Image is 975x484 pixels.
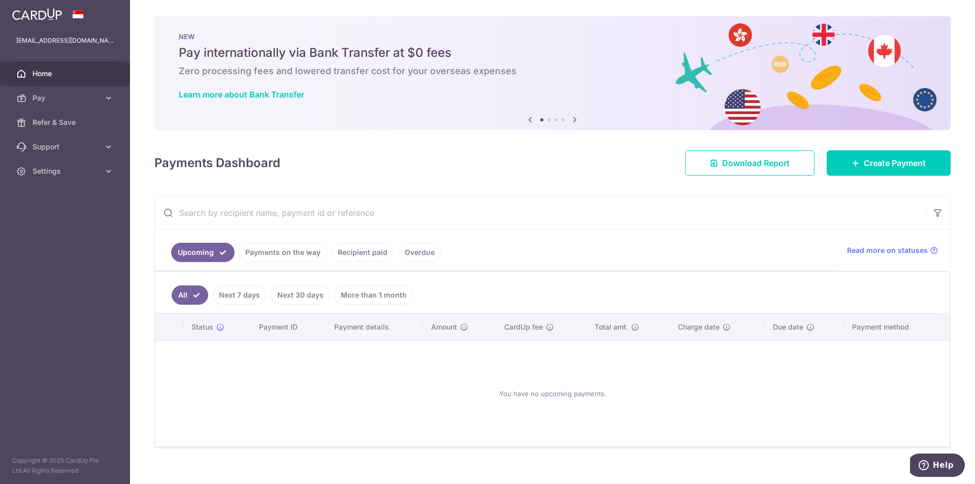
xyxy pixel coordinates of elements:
[251,314,326,340] th: Payment ID
[179,65,926,77] h6: Zero processing fees and lowered transfer cost for your overseas expenses
[331,243,394,262] a: Recipient paid
[431,322,457,332] span: Amount
[685,150,815,176] a: Download Report
[12,8,62,20] img: CardUp
[32,69,100,79] span: Home
[326,314,424,340] th: Payment details
[32,93,100,103] span: Pay
[154,154,280,172] h4: Payments Dashboard
[844,314,950,340] th: Payment method
[179,33,926,41] p: NEW
[504,322,543,332] span: CardUp fee
[16,36,114,46] p: [EMAIL_ADDRESS][DOMAIN_NAME]
[171,243,235,262] a: Upcoming
[595,322,628,332] span: Total amt.
[398,243,441,262] a: Overdue
[678,322,720,332] span: Charge date
[155,197,926,229] input: Search by recipient name, payment id or reference
[212,285,267,305] a: Next 7 days
[847,245,928,255] span: Read more on statuses
[910,454,965,479] iframe: Opens a widget where you can find more information
[32,166,100,176] span: Settings
[191,322,213,332] span: Status
[773,322,803,332] span: Due date
[32,142,100,152] span: Support
[168,349,937,438] div: You have no upcoming payments.
[864,157,926,169] span: Create Payment
[179,89,304,100] a: Learn more about Bank Transfer
[271,285,330,305] a: Next 30 days
[722,157,790,169] span: Download Report
[179,45,926,61] h5: Pay internationally via Bank Transfer at $0 fees
[239,243,327,262] a: Payments on the way
[172,285,208,305] a: All
[847,245,938,255] a: Read more on statuses
[334,285,413,305] a: More than 1 month
[827,150,951,176] a: Create Payment
[154,16,951,130] img: Bank transfer banner
[32,117,100,127] span: Refer & Save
